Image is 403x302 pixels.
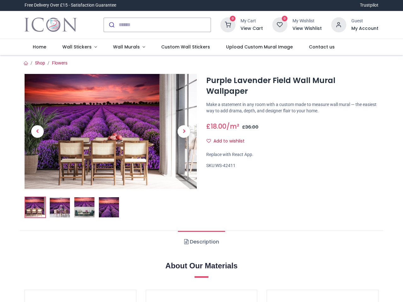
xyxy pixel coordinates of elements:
[226,44,293,50] span: Upload Custom Mural Image
[74,197,94,217] img: WS-42411-03
[272,22,287,27] a: 0
[360,2,378,8] a: Trustpilot
[206,75,378,97] h1: Purple Lavender Field Wall Mural Wallpaper
[25,16,77,34] a: Logo of Icon Wall Stickers
[226,122,239,131] span: /m²
[282,16,288,22] sup: 0
[25,16,77,34] img: Icon Wall Stickers
[25,260,378,271] h2: About Our Materials
[206,163,378,169] div: SKU:
[62,44,92,50] span: Wall Stickers
[104,18,119,32] button: Submit
[171,91,197,172] a: Next
[25,91,50,172] a: Previous
[351,18,378,24] div: Guest
[206,136,250,147] button: Add to wishlistAdd to wishlist
[230,16,236,22] sup: 0
[309,44,335,50] span: Contact us
[206,152,378,158] div: Replace with React App.
[241,18,263,24] div: My Cart
[351,25,378,32] a: My Account
[31,125,44,138] span: Previous
[206,122,226,131] span: £
[113,44,140,50] span: Wall Murals
[50,197,70,217] img: WS-42411-02
[52,60,67,65] a: Flowers
[105,39,153,55] a: Wall Murals
[245,124,258,130] span: 36.00
[25,197,45,217] img: Purple Lavender Field Wall Mural Wallpaper
[207,139,211,143] i: Add to wishlist
[25,2,116,8] div: Free Delivery Over £15 - Satisfaction Guarantee
[54,39,105,55] a: Wall Stickers
[206,102,378,114] p: Make a statement in any room with a custom made to measure wall mural — the easiest way to add dr...
[242,124,258,130] span: £
[211,122,226,131] span: 18.00
[161,44,210,50] span: Custom Wall Stickers
[178,231,225,253] a: Description
[35,60,45,65] a: Shop
[178,125,190,138] span: Next
[241,25,263,32] a: View Cart
[220,22,236,27] a: 0
[33,44,46,50] span: Home
[292,18,322,24] div: My Wishlist
[215,163,236,168] span: WS-42411
[292,25,322,32] a: View Wishlist
[99,197,119,217] img: WS-42411-04
[25,74,197,189] img: Purple Lavender Field Wall Mural Wallpaper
